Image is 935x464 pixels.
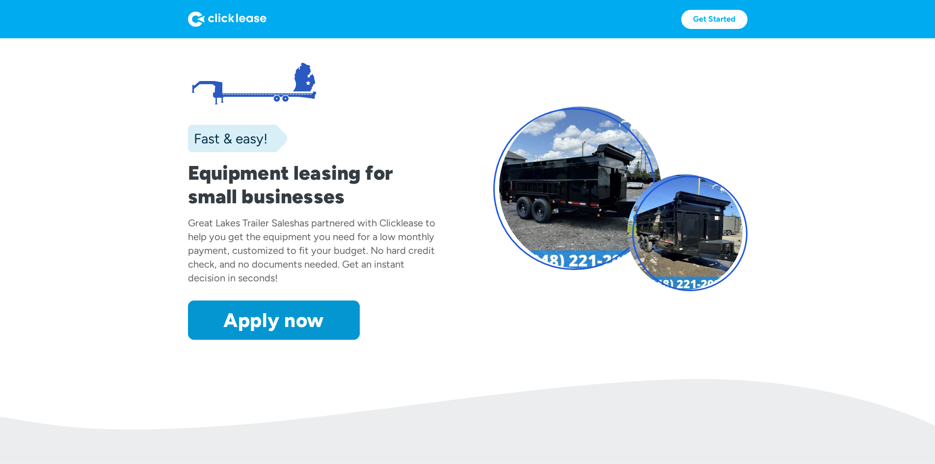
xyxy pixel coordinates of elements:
[188,300,360,340] a: Apply now
[188,161,442,208] h1: Equipment leasing for small businesses
[188,129,267,148] div: Fast & easy!
[188,217,435,284] div: has partnered with Clicklease to help you get the equipment you need for a low monthly payment, c...
[188,217,294,229] div: Great Lakes Trailer Sales
[188,11,267,27] img: Logo
[681,10,748,29] a: Get Started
